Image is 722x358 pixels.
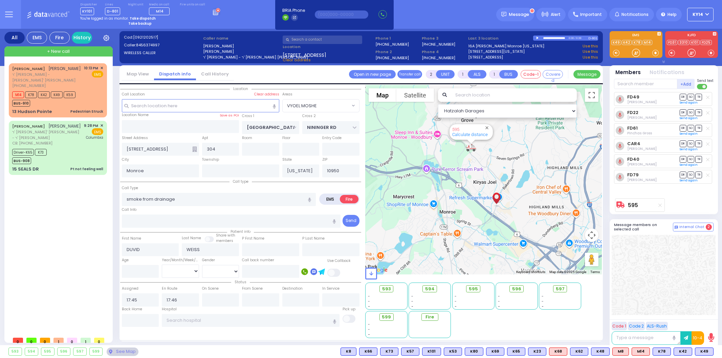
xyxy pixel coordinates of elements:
label: Apt [202,135,208,141]
span: Phone 4 [422,49,466,55]
span: TR [695,140,702,147]
div: K62 [570,348,588,356]
span: M14 [12,91,24,98]
label: Clear address [254,92,279,97]
a: [PERSON_NAME] [12,66,45,71]
a: Send again [680,163,698,167]
span: K73 [35,149,47,156]
label: En Route [162,286,177,291]
span: - [455,294,457,299]
label: Cross 2 [302,113,316,119]
div: BLS [444,348,462,356]
span: DR [680,172,686,178]
div: Year/Month/Week/Day [162,258,199,263]
button: +Add [677,79,695,89]
a: Send again [680,178,698,182]
img: comment-alt.png [675,226,678,229]
span: - [498,294,500,299]
a: [STREET_ADDRESS] [468,54,503,60]
div: K53 [444,348,462,356]
div: DUVID WEISS [488,184,505,210]
span: SO [687,94,694,100]
label: Cad: [124,35,201,40]
a: 3310 [678,40,689,45]
span: Other building occupants [192,147,197,152]
label: Age [122,258,129,263]
label: EMS [321,195,340,203]
label: EMS [610,33,662,38]
a: CAR4 [627,141,640,146]
div: M8 [612,348,629,356]
span: VYOEL MOSHE [283,99,350,112]
a: FD49 [627,94,639,99]
label: Call Location [122,92,145,97]
a: FD40 [627,157,639,162]
span: SO [687,156,694,162]
span: SO [687,140,694,147]
label: Areas [282,92,292,97]
div: K8 [341,348,356,356]
div: Fire [49,32,70,44]
a: FD61 [627,126,638,131]
label: Hospital [162,307,177,312]
label: Fire [340,195,359,203]
span: M14 [156,8,163,14]
label: First Name [122,236,141,241]
span: You're logged in as monitor. [80,16,129,21]
div: K66 [359,348,377,356]
input: (000)000-00000 [315,10,368,19]
button: Internal Chat 2 [673,223,714,231]
div: K42 [674,348,692,356]
a: [PERSON_NAME] [12,124,45,129]
div: BLS [422,348,441,356]
div: BLS [674,348,692,356]
label: Cross 1 [242,113,254,119]
div: BLS [380,348,398,356]
span: K42 [38,91,50,98]
div: D-801 [588,36,598,41]
span: ✕ [100,123,103,129]
div: See map [107,348,138,356]
div: BLS [570,348,588,356]
span: DR [680,125,686,131]
span: D-801 [105,7,120,15]
div: ALS [632,348,650,356]
span: Yida Grunwald [627,177,657,182]
span: Alert [551,12,561,18]
button: Transfer call [397,70,422,79]
div: ALS KJ [612,348,629,356]
label: Location Name [122,112,149,118]
div: 595 [41,348,54,355]
span: [STREET_ADDRESS] [283,52,326,57]
div: 594 [25,348,38,355]
a: K78 [632,40,642,45]
span: TR [695,125,702,131]
div: K48 [591,348,610,356]
span: Internal Chat [679,225,704,229]
div: BLS [653,348,671,356]
img: message.svg [501,12,506,17]
span: Clear address [283,57,311,63]
label: Caller: [124,42,201,48]
span: - [542,299,544,304]
label: Destination [282,286,303,291]
label: Assigned [122,286,138,291]
span: DR [680,156,686,162]
span: BUS-908 [12,157,31,164]
span: Location [230,86,251,91]
span: - [542,304,544,309]
button: Drag Pegman onto the map to open Street View [585,253,598,266]
label: [PERSON_NAME] [203,43,280,49]
span: Berish Stern [627,146,657,151]
button: Code-1 [521,70,541,79]
div: 0:00 [568,34,574,42]
a: Open in new page [349,70,396,79]
label: Save as POI [220,113,239,118]
label: WIRELESS CALLER [124,50,201,56]
div: K57 [401,348,419,356]
span: Help [668,12,677,18]
label: State [282,157,292,162]
a: M14 [642,40,652,45]
div: BLS [401,348,419,356]
label: Pick up [343,307,355,312]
